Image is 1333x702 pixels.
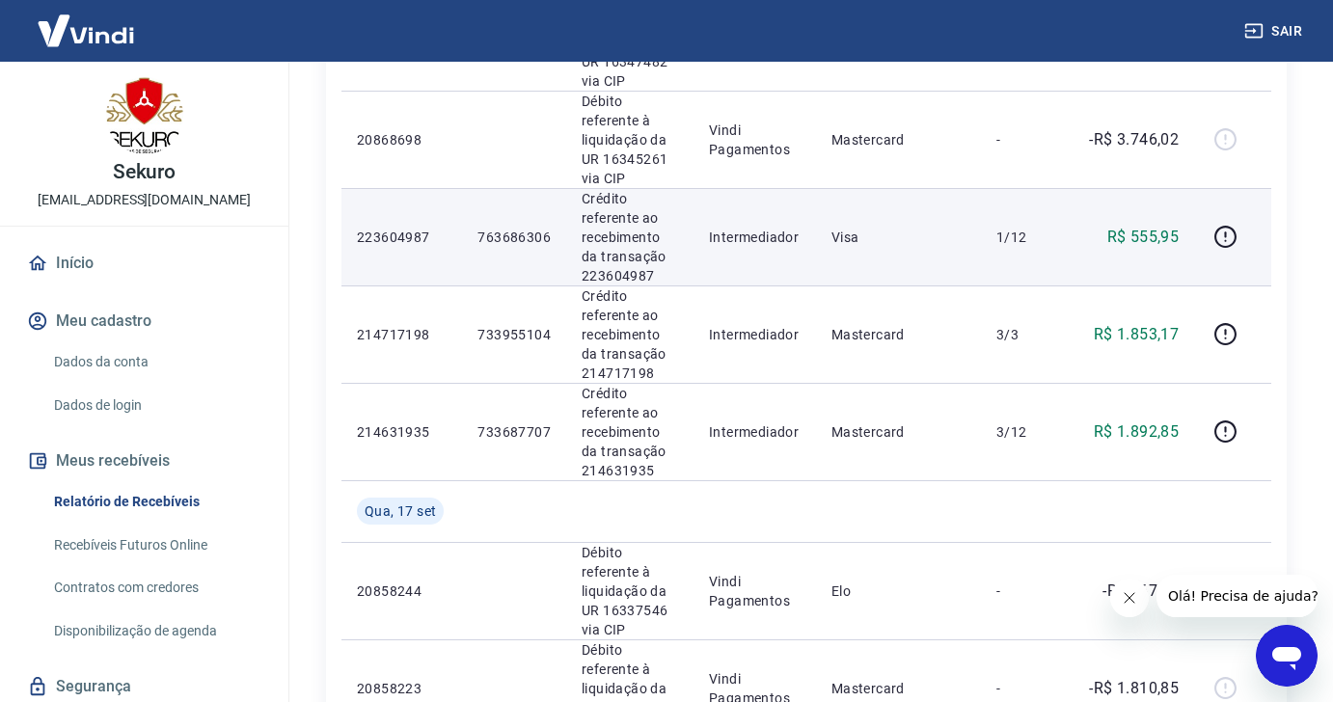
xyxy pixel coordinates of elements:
[996,679,1053,698] p: -
[46,568,265,607] a: Contratos com credores
[996,130,1053,149] p: -
[357,581,447,601] p: 20858244
[1094,420,1179,444] p: R$ 1.892,85
[357,679,447,698] p: 20858223
[1110,579,1149,617] iframe: Fechar mensagem
[831,581,966,601] p: Elo
[996,228,1053,247] p: 1/12
[46,526,265,565] a: Recebíveis Futuros Online
[996,325,1053,344] p: 3/3
[1089,128,1179,151] p: -R$ 3.746,02
[38,190,251,210] p: [EMAIL_ADDRESS][DOMAIN_NAME]
[831,228,966,247] p: Visa
[23,1,149,60] img: Vindi
[23,242,265,284] a: Início
[1256,625,1318,687] iframe: Botão para abrir a janela de mensagens
[1240,13,1310,49] button: Sair
[106,77,183,154] img: 4ab18f27-50af-47fe-89fd-c60660b529e2.jpeg
[582,92,678,188] p: Débito referente à liquidação da UR 16345261 via CIP
[1102,580,1179,603] p: -R$ 567,50
[582,286,678,383] p: Crédito referente ao recebimento da transação 214717198
[46,386,265,425] a: Dados de login
[1107,226,1180,249] p: R$ 555,95
[709,572,801,610] p: Vindi Pagamentos
[831,422,966,442] p: Mastercard
[23,440,265,482] button: Meus recebíveis
[23,300,265,342] button: Meu cadastro
[831,130,966,149] p: Mastercard
[709,325,801,344] p: Intermediador
[357,130,447,149] p: 20868698
[996,581,1053,601] p: -
[709,228,801,247] p: Intermediador
[709,422,801,442] p: Intermediador
[357,422,447,442] p: 214631935
[1094,323,1179,346] p: R$ 1.853,17
[582,189,678,285] p: Crédito referente ao recebimento da transação 223604987
[365,501,436,521] span: Qua, 17 set
[46,342,265,382] a: Dados da conta
[996,422,1053,442] p: 3/12
[709,121,801,159] p: Vindi Pagamentos
[46,482,265,522] a: Relatório de Recebíveis
[1156,575,1318,617] iframe: Mensagem da empresa
[582,384,678,480] p: Crédito referente ao recebimento da transação 214631935
[12,13,162,29] span: Olá! Precisa de ajuda?
[113,162,177,182] p: Sekuro
[46,611,265,651] a: Disponibilização de agenda
[831,679,966,698] p: Mastercard
[582,543,678,639] p: Débito referente à liquidação da UR 16337546 via CIP
[357,228,447,247] p: 223604987
[477,325,551,344] p: 733955104
[831,325,966,344] p: Mastercard
[357,325,447,344] p: 214717198
[1089,677,1179,700] p: -R$ 1.810,85
[477,228,551,247] p: 763686306
[477,422,551,442] p: 733687707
